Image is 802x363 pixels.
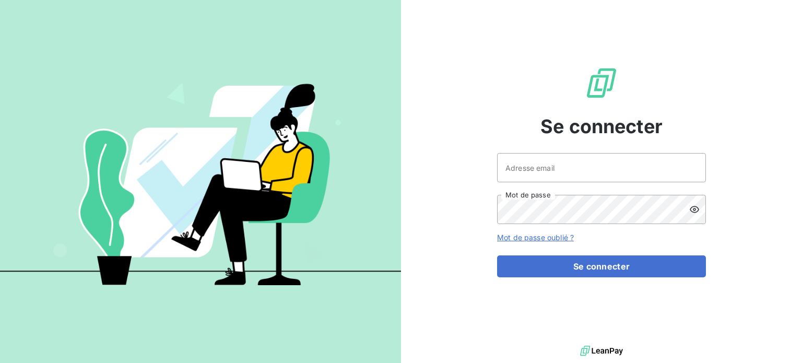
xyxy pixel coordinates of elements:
[580,343,623,359] img: logo
[585,66,618,100] img: Logo LeanPay
[497,233,574,242] a: Mot de passe oublié ?
[497,153,706,182] input: placeholder
[497,255,706,277] button: Se connecter
[540,112,663,140] span: Se connecter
